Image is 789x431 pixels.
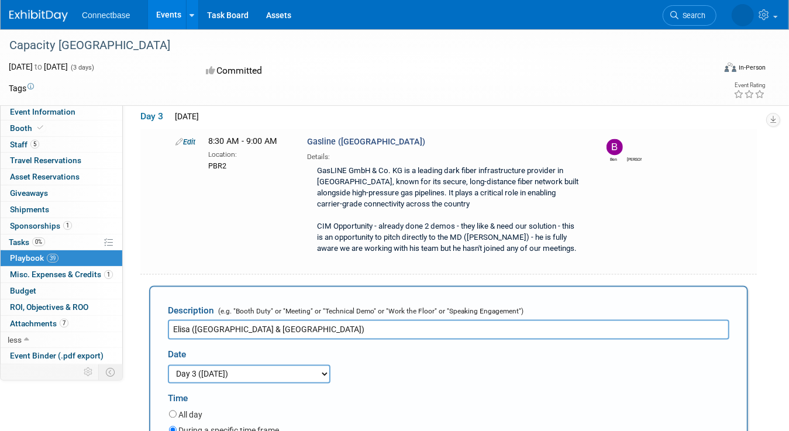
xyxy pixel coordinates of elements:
div: Date [168,340,392,365]
label: All day [178,409,202,421]
span: Sponsorships [10,221,72,230]
span: [DATE] [171,112,199,122]
span: Staff [10,140,39,149]
td: Tags [9,82,34,94]
div: PBR2 [208,160,290,172]
a: Attachments7 [1,316,122,332]
a: Sponsorships1 [1,218,122,234]
a: Misc. Expenses & Credits1 [1,267,122,282]
p: [PERSON_NAME] is a leading Nordic telecommunications and digital services company, with strong op... [7,5,535,50]
img: Ben Edmond [607,139,623,156]
span: 8:30 AM - 9:00 AM [208,137,277,147]
span: 7 [60,319,68,327]
i: Booth reservation complete [37,125,43,131]
div: Ben Edmond [607,156,621,163]
span: 0% [32,237,45,246]
a: Search [663,5,716,26]
span: Misc. Expenses & Credits [10,270,113,279]
body: Rich Text Area. Press ALT-0 for help. [6,5,536,50]
span: Gasline ([GEOGRAPHIC_DATA]) [307,137,425,147]
a: ROI, Objectives & ROO [1,299,122,315]
span: 5 [30,140,39,149]
span: Tasks [9,237,45,247]
span: Booth [10,123,46,133]
td: Toggle Event Tabs [99,364,123,380]
span: Budget [10,286,36,295]
td: Personalize Event Tab Strip [78,364,99,380]
div: Time [168,384,729,408]
img: Format-Inperson.png [725,63,736,72]
span: Playbook [10,253,58,263]
span: Shipments [10,205,49,214]
a: Staff5 [1,137,122,153]
span: [DATE] [DATE] [9,62,68,71]
div: John Giblin [627,156,642,163]
img: John Giblin [627,139,643,156]
a: Event Information [1,104,122,120]
div: Location: [208,149,290,160]
span: Asset Reservations [10,172,80,181]
span: Giveaways [10,188,48,198]
a: Budget [1,283,122,299]
span: ROI, Objectives & ROO [10,302,88,312]
div: Event Rating [733,82,765,88]
a: less [1,332,122,348]
span: Travel Reservations [10,156,81,165]
div: Capacity [GEOGRAPHIC_DATA] [5,35,701,56]
img: ExhibitDay [9,10,68,22]
a: Event Binder (.pdf export) [1,348,122,364]
span: Day 3 [140,111,170,123]
span: to [33,62,44,71]
div: GasLINE GmbH & Co. KG is a leading dark fiber infrastructure provider in [GEOGRAPHIC_DATA], known... [307,163,586,260]
a: Booth [1,120,122,136]
a: Travel Reservations [1,153,122,168]
span: 1 [104,270,113,279]
a: Tasks0% [1,235,122,250]
span: 39 [47,254,58,263]
span: (3 days) [70,64,94,71]
span: (e.g. "Booth Duty" or "Meeting" or "Technical Demo" or "Work the Floor" or "Speaking Engagement") [216,308,523,316]
a: Giveaways [1,185,122,201]
span: Event Information [10,107,75,116]
span: less [8,335,22,344]
img: John Giblin [732,4,754,26]
span: 1 [63,221,72,230]
span: Description [168,306,214,316]
a: Asset Reservations [1,169,122,185]
div: Event Format [654,61,766,78]
div: Committed [202,61,443,81]
div: Details: [307,149,586,163]
a: Playbook39 [1,250,122,266]
span: Attachments [10,319,68,328]
span: Event Binder (.pdf export) [10,351,104,360]
a: Edit [175,138,195,147]
span: Search [678,11,705,20]
a: Shipments [1,202,122,218]
div: In-Person [738,63,766,72]
span: Connectbase [82,11,130,20]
